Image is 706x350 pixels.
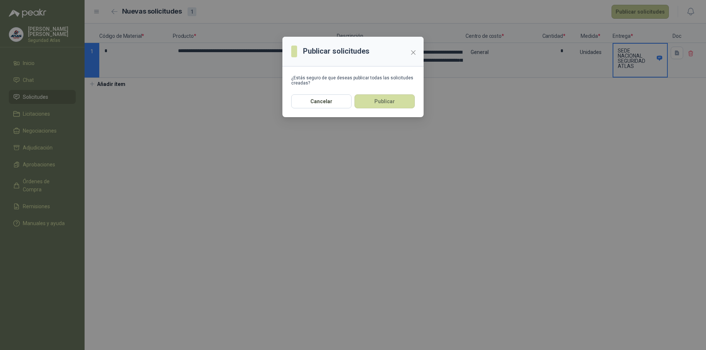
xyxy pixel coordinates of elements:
[291,75,415,86] div: ¿Estás seguro de que deseas publicar todas las solicitudes creadas?
[303,46,370,57] h3: Publicar solicitudes
[410,50,416,55] span: close
[354,94,415,108] button: Publicar
[291,94,352,108] button: Cancelar
[407,47,419,58] button: Close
